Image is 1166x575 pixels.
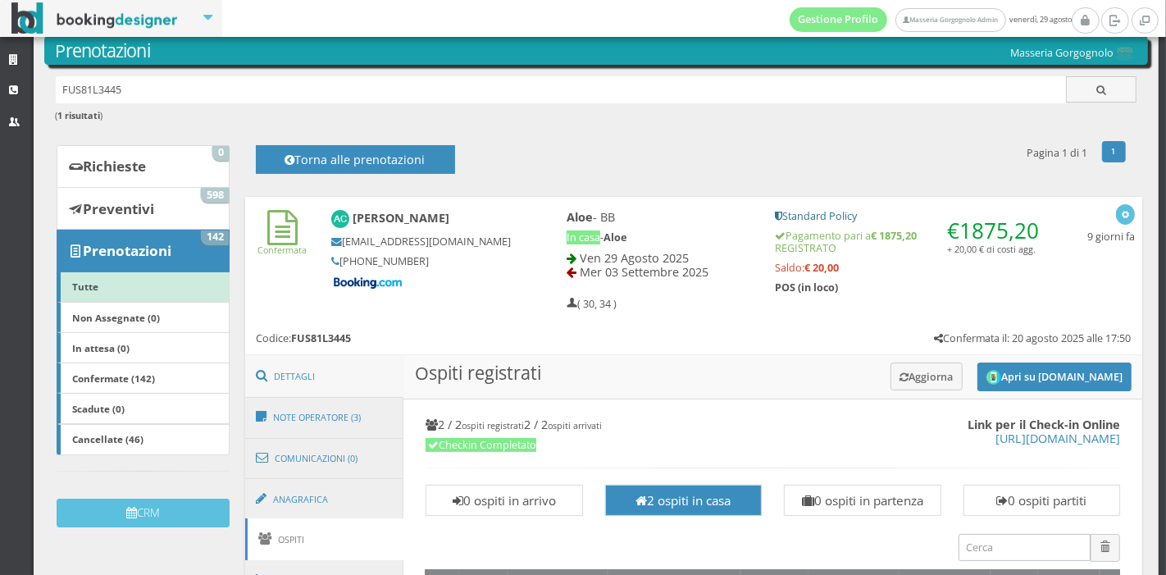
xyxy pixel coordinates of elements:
span: Mer 03 Settembre 2025 [580,264,708,280]
b: Richieste [83,157,146,176]
img: BookingDesigner.com [11,2,178,34]
a: Comunicazioni (0) [245,437,404,480]
h6: ( ) [56,111,1137,121]
b: 1 risultati [58,109,101,121]
a: In attesa (0) [57,332,230,363]
img: 0603869b585f11eeb13b0a069e529790.png [1114,47,1136,61]
h4: 2 / 2 2 / 2 [426,418,1120,431]
a: Richieste 0 [57,145,230,188]
img: Booking-com-logo.png [331,276,405,290]
h5: Saldo: [775,262,1045,274]
small: + 20,00 € di costi agg. [947,243,1036,255]
b: Prenotazioni [83,241,171,260]
a: Prenotazioni 142 [57,230,230,272]
a: Scadute (0) [57,393,230,424]
h3: Ospiti registrati [403,355,1142,399]
h5: 9 giorni fa [1087,230,1135,243]
a: 1 [1102,141,1126,162]
a: Dettagli [245,355,404,398]
span: € [947,216,1039,245]
a: Gestione Profilo [790,7,888,32]
h3: 2 ospiti in casa [613,493,754,508]
b: Cancellate (46) [72,432,143,445]
b: Preventivi [83,199,154,218]
span: venerdì, 29 agosto [790,7,1072,32]
b: FUS81L3445 [291,331,351,345]
input: Cerca [959,534,1091,561]
a: Confermate (142) [57,363,230,394]
h5: ( 30, 34 ) [567,298,617,310]
h5: Confermata il: 20 agosto 2025 alle 17:50 [934,332,1132,345]
span: 1875,20 [959,216,1039,245]
h4: - BB [567,210,754,224]
b: Link per il Check-in Online [968,417,1120,432]
b: Tutte [72,280,98,293]
a: Cancellate (46) [57,424,230,455]
h5: - [567,231,754,244]
a: Masseria Gorgognolo Admin [895,8,1005,32]
h3: 0 ospiti in partenza [792,493,932,508]
h4: Torna alle prenotazioni [274,153,436,178]
b: Aloe [603,230,626,244]
h3: 0 ospiti partiti [972,493,1112,508]
small: ospiti registrati [462,419,524,431]
h5: [PHONE_NUMBER] [331,255,512,267]
button: CRM [57,499,230,527]
h3: 0 ospiti in arrivo [434,493,574,508]
h5: [EMAIL_ADDRESS][DOMAIN_NAME] [331,235,512,248]
span: 598 [201,188,229,203]
input: Ricerca cliente - (inserisci il codice, il nome, il cognome, il numero di telefono o la mail) [56,76,1067,103]
a: Note Operatore (3) [245,396,404,439]
span: 142 [201,230,229,245]
a: Tutte [57,272,230,303]
a: Ospiti [245,518,404,560]
a: [URL][DOMAIN_NAME] [995,431,1120,446]
b: [PERSON_NAME] [353,210,449,226]
h5: Masseria Gorgognolo [1010,47,1136,61]
span: Ven 29 Agosto 2025 [580,250,689,266]
b: POS (in loco) [775,281,838,294]
a: Preventivi 598 [57,187,230,230]
span: 0 [212,146,229,161]
button: Torna alle prenotazioni [256,145,455,174]
b: In attesa (0) [72,341,130,354]
a: Non Assegnate (0) [57,302,230,333]
span: In casa [567,230,600,244]
strong: € 1875,20 [871,229,917,243]
span: Checkin Completato [426,438,536,452]
button: Apri su [DOMAIN_NAME] [977,363,1132,391]
h5: Standard Policy [775,210,1045,222]
h3: Prenotazioni [56,40,1137,62]
h5: Codice: [256,332,351,345]
a: Anagrafica [245,478,404,521]
b: Aloe [567,209,593,225]
a: Confermata [258,230,307,256]
b: Scadute (0) [72,402,125,415]
img: Amber Cowan [331,210,350,229]
h5: Pagamento pari a REGISTRATO [775,230,1045,254]
b: Non Assegnate (0) [72,311,160,324]
strong: € 20,00 [804,261,839,275]
button: Aggiorna [890,363,963,390]
h5: Pagina 1 di 1 [1027,147,1087,159]
small: ospiti arrivati [548,419,602,431]
b: Confermate (142) [72,372,155,385]
img: circle_logo_thumb.png [986,370,1001,385]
